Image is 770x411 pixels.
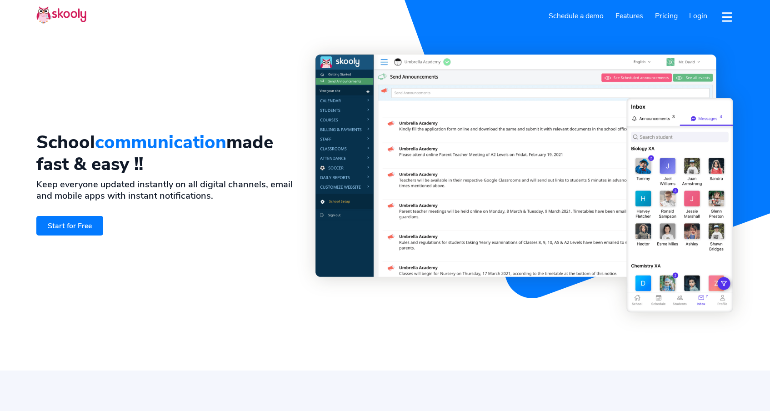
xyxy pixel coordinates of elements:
img: School Communication App & Software - <span class='notranslate'>Skooly | Try for Free [315,55,734,312]
a: Start for Free [36,216,103,236]
a: Schedule a demo [543,9,610,23]
a: Pricing [649,9,684,23]
span: Pricing [655,11,678,21]
button: dropdown menu [720,6,734,27]
a: Login [683,9,713,23]
a: Features [610,9,649,23]
h1: School made fast & easy !! [36,131,301,175]
span: Login [689,11,707,21]
span: communication [95,130,226,155]
h2: Keep everyone updated instantly on all digital channels, email and mobile apps with instant notif... [36,179,301,201]
img: Skooly [36,6,86,24]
